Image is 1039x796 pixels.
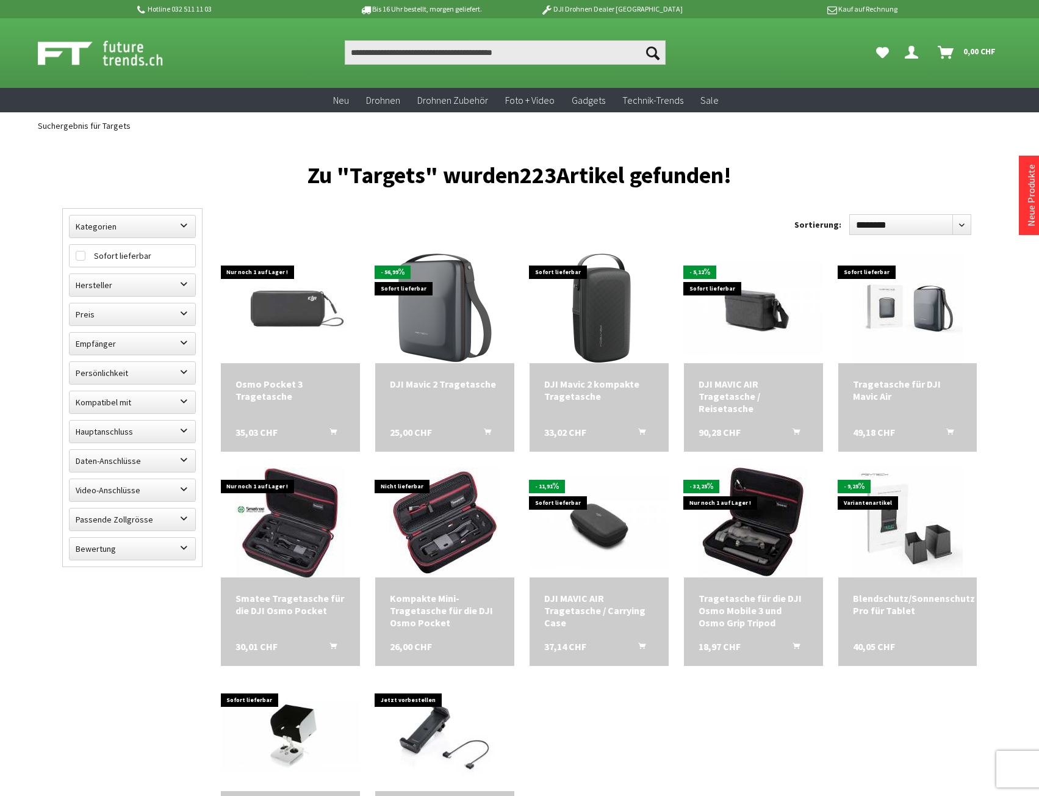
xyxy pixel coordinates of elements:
span: Technik-Trends [622,94,683,106]
img: Blendschutz/Sonnenschutz Pro für Tablet [853,468,963,577]
h1: Zu "Targets" wurden Artikel gefunden! [62,167,977,184]
a: DJI MAVIC AIR Tragetasche / Carrying Case 37,14 CHF In den Warenkorb [544,592,654,629]
img: DJI Mavic 2 kompakte Tragetasche [544,253,654,363]
div: DJI Mavic 2 kompakte Tragetasche [544,378,654,402]
button: In den Warenkorb [315,426,344,442]
img: Smatee Tragetasche für die DJI Osmo Pocket [235,468,345,577]
div: DJI MAVIC AIR Tragetasche / Carrying Case [544,592,654,629]
span: 0,00 CHF [963,42,996,61]
span: Suchergebnis für Targets [38,120,131,131]
label: Sofort lieferbar [70,245,195,267]
span: Neu [333,94,349,106]
img: Osmo Pocket 3 Tragetasche [221,262,360,355]
button: In den Warenkorb [624,426,653,442]
img: DJI MAVIC AIR Tragetasche / Carrying Case [530,476,669,569]
input: Produkt, Marke, Kategorie, EAN, Artikelnummer… [345,40,666,65]
a: DJI Mavic 2 Tragetasche 25,00 CHF In den Warenkorb [390,378,500,390]
label: Kategorien [70,215,195,237]
span: Sale [700,94,719,106]
a: Gadgets [563,88,614,113]
label: Passende Zollgrösse [70,508,195,530]
button: Suchen [640,40,666,65]
img: DJI Mavic 2 Tragetasche [390,253,500,363]
a: Foto + Video [497,88,563,113]
a: Smatee Tragetasche für die DJI Osmo Pocket 30,01 CHF In den Warenkorb [235,592,345,617]
label: Sortierung: [794,215,841,234]
img: Tragetasche für die DJI Osmo Mobile 3 und Osmo Grip Tripod [699,468,808,577]
span: Foto + Video [505,94,555,106]
div: DJI MAVIC AIR Tragetasche / Reisetasche [699,378,808,414]
img: DJI SDR Transmission Tablet-Halterungs-Kit [375,690,514,783]
span: 35,03 CHF [235,426,278,438]
span: 30,01 CHF [235,640,278,653]
span: 25,00 CHF [390,426,432,438]
span: 33,02 CHF [544,426,586,438]
button: In den Warenkorb [932,426,961,442]
a: Tragetasche für DJI Mavic Air 49,18 CHF In den Warenkorb [853,378,963,402]
div: Kompakte Mini-Tragetasche für die DJI Osmo Pocket [390,592,500,629]
span: 49,18 CHF [853,426,895,438]
label: Hauptanschluss [70,421,195,443]
label: Daten-Anschlüsse [70,450,195,472]
a: Osmo Pocket 3 Tragetasche 35,03 CHF In den Warenkorb [235,378,345,402]
button: In den Warenkorb [469,426,498,442]
p: Bis 16 Uhr bestellt, morgen geliefert. [326,2,516,16]
a: DJI MAVIC AIR Tragetasche / Reisetasche 90,28 CHF In den Warenkorb [699,378,808,414]
img: Kompakte Mini-Tragetasche für die DJI Osmo Pocket [390,468,500,577]
img: Tragetasche für DJI Mavic Air [853,253,963,363]
a: Drohnen Zubehör [409,88,497,113]
p: Kauf auf Rechnung [707,2,897,16]
div: Smatee Tragetasche für die DJI Osmo Pocket [235,592,345,617]
a: Tragetasche für die DJI Osmo Mobile 3 und Osmo Grip Tripod 18,97 CHF In den Warenkorb [699,592,808,629]
label: Empfänger [70,333,195,355]
a: Neu [325,88,358,113]
a: Meine Favoriten [870,40,895,65]
label: Hersteller [70,274,195,296]
p: Hotline 032 511 11 03 [135,2,326,16]
span: 40,05 CHF [853,640,895,653]
button: In den Warenkorb [315,640,344,656]
label: Video-Anschlüsse [70,479,195,501]
label: Preis [70,303,195,325]
img: Shop Futuretrends - zur Startseite wechseln [38,38,190,68]
a: Warenkorb [933,40,1002,65]
img: DJI Phantom 3 Sonnenschutz (Tablet) [221,701,360,772]
div: Osmo Pocket 3 Tragetasche [235,378,345,402]
span: 37,14 CHF [544,640,586,653]
a: Dein Konto [900,40,928,65]
div: Tragetasche für die DJI Osmo Mobile 3 und Osmo Grip Tripod [699,592,808,629]
button: In den Warenkorb [778,426,807,442]
a: Drohnen [358,88,409,113]
a: Technik-Trends [614,88,692,113]
img: DJI MAVIC AIR Tragetasche / Reisetasche [684,262,823,355]
a: Sale [692,88,727,113]
div: Tragetasche für DJI Mavic Air [853,378,963,402]
span: 223 [520,161,556,189]
label: Bewertung [70,538,195,560]
button: In den Warenkorb [778,640,807,656]
span: Drohnen [366,94,400,106]
div: Blendschutz/Sonnenschutz Pro für Tablet [853,592,963,617]
p: DJI Drohnen Dealer [GEOGRAPHIC_DATA] [516,2,706,16]
span: 90,28 CHF [699,426,741,438]
a: Neue Produkte [1025,164,1037,226]
span: 18,97 CHF [699,640,741,653]
a: Kompakte Mini-Tragetasche für die DJI Osmo Pocket 26,00 CHF [390,592,500,629]
span: 26,00 CHF [390,640,432,653]
a: DJI Mavic 2 kompakte Tragetasche 33,02 CHF In den Warenkorb [544,378,654,402]
a: Blendschutz/Sonnenschutz Pro für Tablet 40,05 CHF [853,592,963,617]
label: Kompatibel mit [70,391,195,413]
label: Persönlichkeit [70,362,195,384]
span: Gadgets [572,94,605,106]
button: In den Warenkorb [624,640,653,656]
div: DJI Mavic 2 Tragetasche [390,378,500,390]
span: Drohnen Zubehör [417,94,488,106]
